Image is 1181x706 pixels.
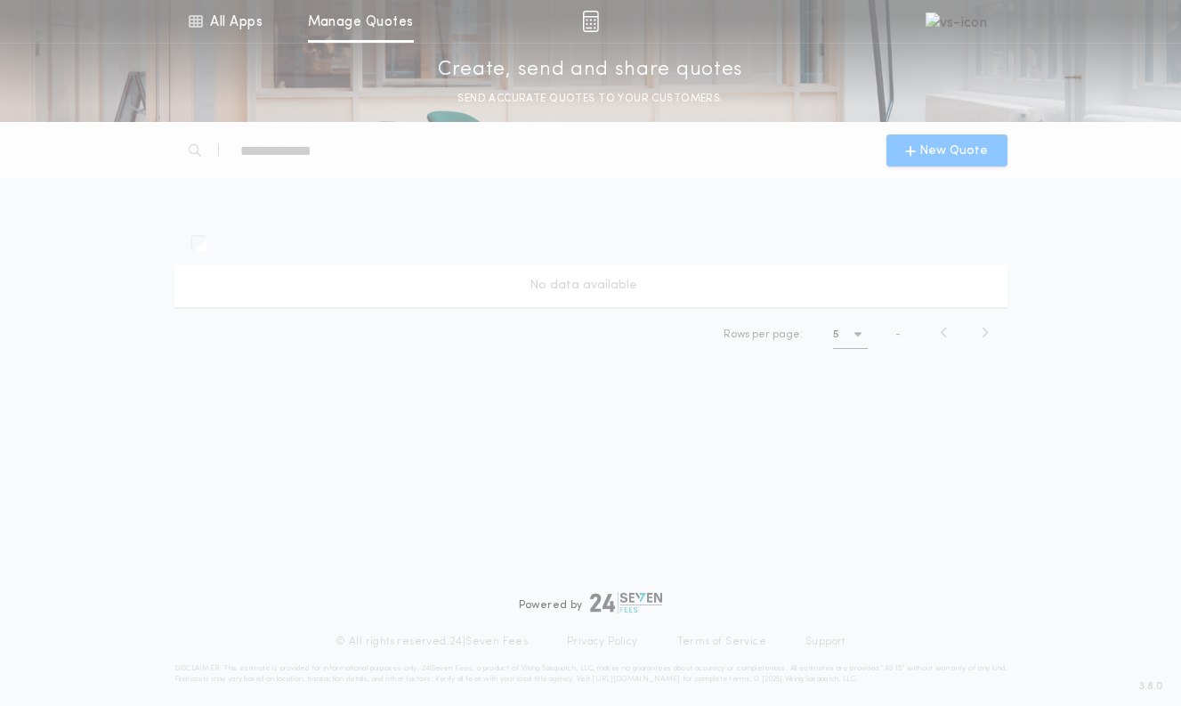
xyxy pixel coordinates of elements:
[919,142,988,160] span: New Quote
[895,327,901,343] span: -
[567,635,638,649] a: Privacy Policy
[582,11,599,32] img: img
[886,134,1007,166] button: New Quote
[336,635,528,649] p: © All rights reserved. 24|Seven Fees
[592,676,680,683] a: [URL][DOMAIN_NAME]
[833,326,839,344] h1: 5
[724,329,803,340] span: Rows per page:
[174,663,1007,685] p: DISCLAIMER: This estimate is provided for informational purposes only. 24|Seven Fees, a product o...
[182,277,986,295] div: No data available
[519,592,663,613] div: Powered by
[926,12,987,30] img: vs-icon
[590,592,663,613] img: logo
[833,321,868,349] button: 5
[438,56,743,85] p: Create, send and share quotes
[677,635,766,649] a: Terms of Service
[805,635,845,649] a: Support
[1139,678,1163,694] span: 3.8.0
[457,90,723,108] p: SEND ACCURATE QUOTES TO YOUR CUSTOMERS.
